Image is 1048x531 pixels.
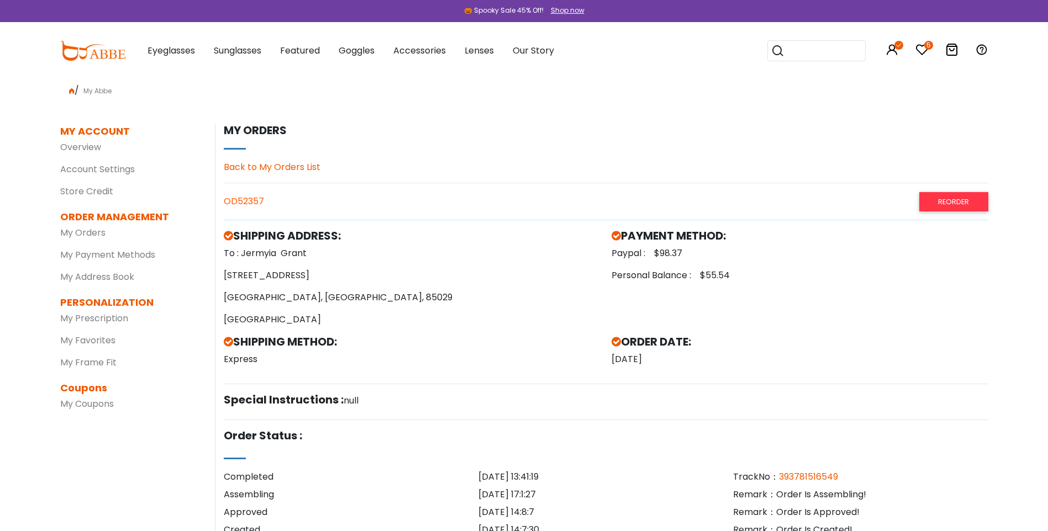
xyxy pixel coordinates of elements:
[551,6,584,15] div: Shop now
[733,506,988,519] div: Remark：Order Is Approved!
[224,470,478,484] div: Completed
[915,45,929,58] a: 5
[612,229,988,242] h5: PAYMENT METHOD:
[60,270,134,283] a: My Address Book
[465,44,494,57] span: Lenses
[612,335,988,348] h5: ORDER DATE:
[478,506,733,519] div: [DATE] 14:8:7
[60,248,155,261] a: My Payment Methods
[733,470,988,484] div: TrackNo：
[60,124,130,139] dt: MY ACCOUNT
[224,229,601,242] h5: SHIPPING ADDRESS:
[393,44,446,57] span: Accessories
[224,192,988,211] div: OD52357
[612,353,988,366] p: [DATE]
[478,488,733,501] div: [DATE] 17:1:27
[60,312,128,325] a: My Prescription
[224,247,601,260] p: To : Jermyia
[60,185,113,198] a: Store Credit
[464,6,544,15] div: 🎃 Spooky Sale 45% Off!
[344,394,359,407] span: null
[224,353,257,365] span: Express
[224,393,344,406] h5: Special Instructions :
[69,88,75,94] img: home.png
[60,141,101,153] a: Overview
[60,41,125,61] img: abbeglasses.com
[919,192,988,211] a: Reorder
[60,163,135,176] a: Account Settings
[224,488,478,501] div: Assembling
[280,44,320,57] span: Featured
[779,470,838,483] a: 393781516549
[276,247,307,259] span: Grant
[60,209,198,224] dt: ORDER MANAGEMENT
[733,488,988,501] div: Remark：Order Is Assembling!
[224,313,601,326] p: [GEOGRAPHIC_DATA]
[60,295,198,310] dt: PERSONALIZATION
[224,269,601,282] p: [STREET_ADDRESS]
[214,44,261,57] span: Sunglasses
[60,79,988,97] div: /
[60,226,106,239] a: My Orders
[612,247,988,260] p: Paypal : $98.37
[224,506,478,519] div: Approved
[224,124,988,137] h5: My orders
[513,44,554,57] span: Our Story
[478,470,733,484] div: [DATE] 13:41:19
[339,44,375,57] span: Goggles
[224,291,601,304] p: [GEOGRAPHIC_DATA], [GEOGRAPHIC_DATA], 85029
[60,397,114,410] a: My Coupons
[224,161,320,173] a: Back to My Orders List
[79,86,116,95] span: My Abbe
[924,41,933,50] i: 5
[60,356,117,369] a: My Frame Fit
[224,429,302,442] h5: Order Status :
[60,334,115,347] a: My Favorites
[148,44,195,57] span: Eyeglasses
[612,269,988,282] p: Personal Balance : $55.54
[224,335,601,348] h5: SHIPPING METHOD:
[60,380,198,395] dt: Coupons
[545,6,584,15] a: Shop now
